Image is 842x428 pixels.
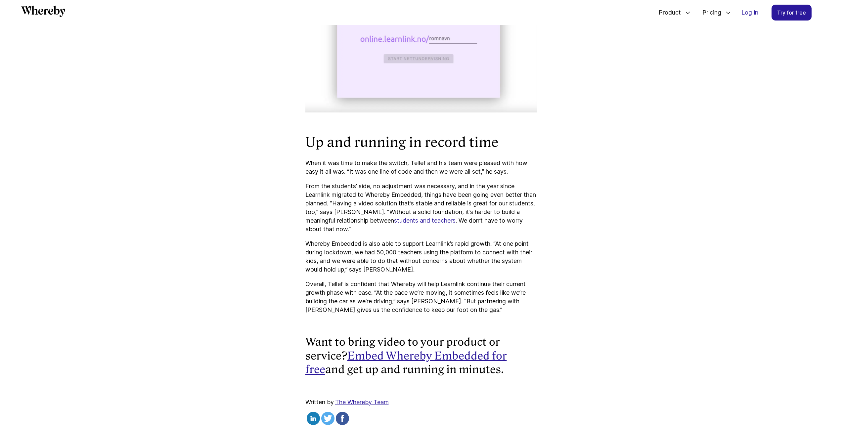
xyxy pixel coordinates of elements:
a: Log in [736,5,764,20]
a: Try for free [772,5,812,21]
div: Written by [305,398,537,427]
h2: Up and running in record time [305,134,537,151]
svg: Whereby [21,6,65,17]
p: When it was time to make the switch, Tellef and his team were pleased with how easy it all was. “... [305,159,537,176]
p: Overall, Tellef is confident that Whereby will help Learnlink continue their current growth phase... [305,280,537,314]
p: From the students’ side, no adjustment was necessary, and in the year since Learnlink migrated to... [305,182,537,234]
a: The Whereby Team [335,399,389,406]
p: Whereby Embedded is also able to support Learnlink’s rapid growth. “At one point during lockdown,... [305,239,537,274]
a: Embed Whereby Embedded for free [305,350,507,376]
img: facebook [336,412,349,425]
a: Whereby [21,6,65,19]
img: twitter [321,412,334,425]
span: Product [652,2,683,23]
a: students and teachers [394,217,456,224]
h3: Want to bring video to your product or service? and get up and running in minutes. [305,335,537,377]
img: linkedin [307,412,320,425]
span: Pricing [696,2,723,23]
